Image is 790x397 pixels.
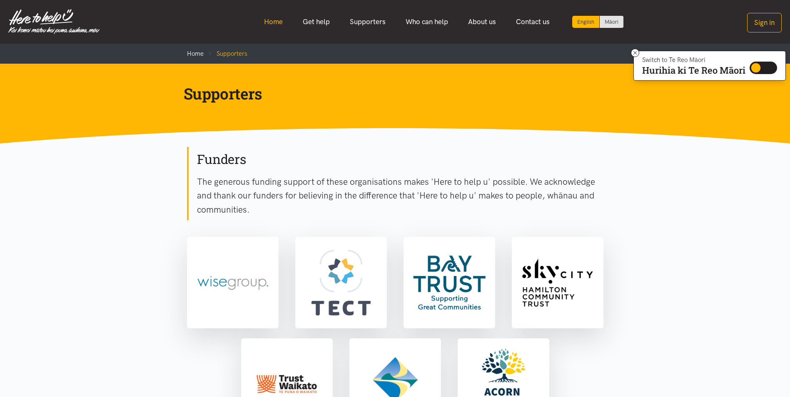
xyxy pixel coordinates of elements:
[396,13,458,31] a: Who can help
[600,16,623,28] a: Switch to Te Reo Māori
[204,49,247,59] li: Supporters
[184,84,593,104] h1: Supporters
[642,57,745,62] p: Switch to Te Reo Māori
[572,16,600,28] div: Current language
[458,13,506,31] a: About us
[340,13,396,31] a: Supporters
[642,67,745,74] p: Hurihia ki Te Reo Māori
[254,13,293,31] a: Home
[197,175,603,217] p: The generous funding support of these organisations makes 'Here to help u' possible. We acknowled...
[187,237,279,328] a: Wise Group
[512,237,603,328] a: Sky City Community Trust
[189,238,277,327] img: Wise Group
[404,237,495,328] a: Bay Trust
[295,237,387,328] a: TECT
[187,50,204,57] a: Home
[8,9,100,34] img: Home
[405,238,493,327] img: Bay Trust
[513,238,602,327] img: Sky City Community Trust
[572,16,624,28] div: Language toggle
[747,13,782,32] button: Sign in
[297,238,385,327] img: TECT
[293,13,340,31] a: Get help
[197,151,603,168] h2: Funders
[506,13,560,31] a: Contact us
